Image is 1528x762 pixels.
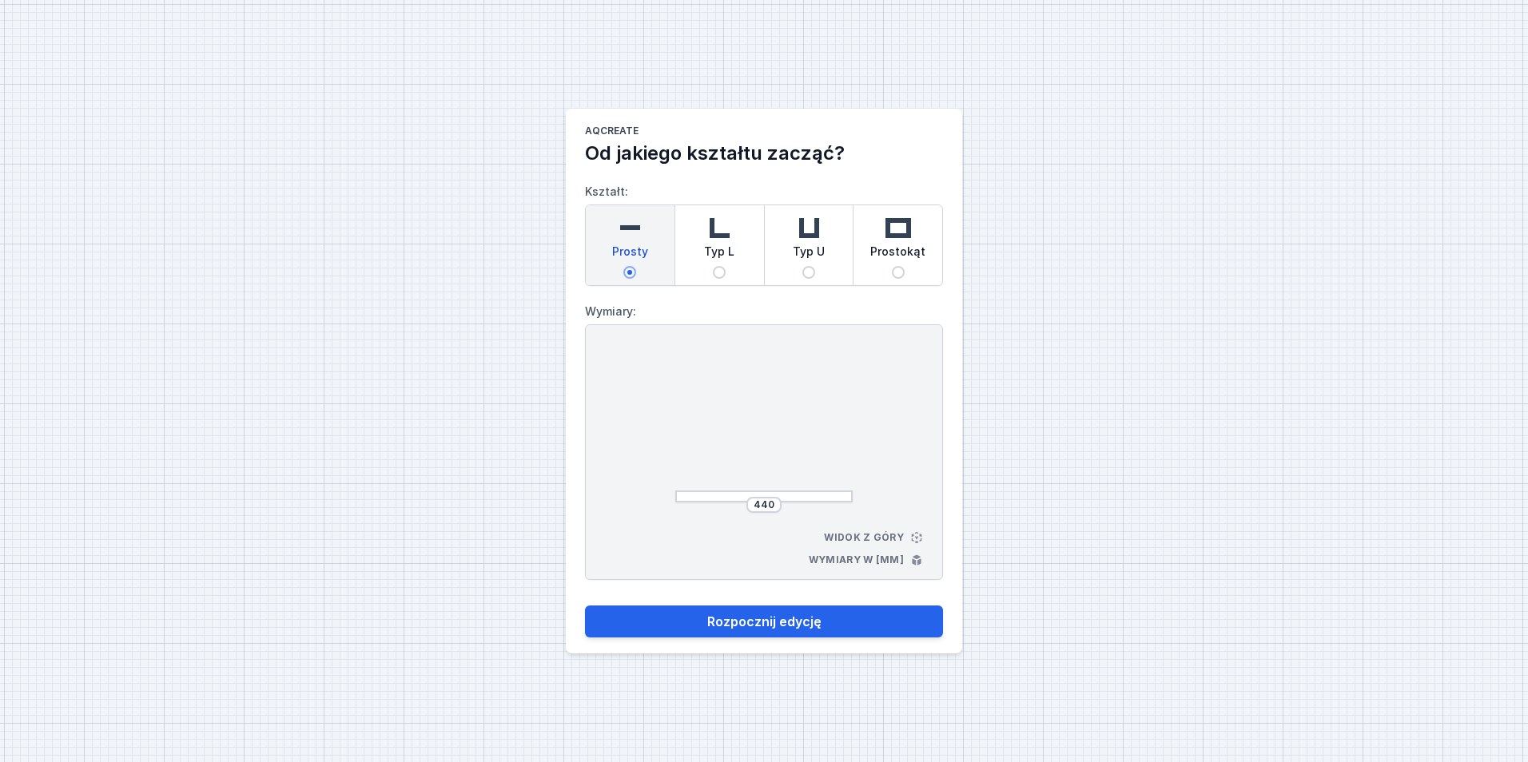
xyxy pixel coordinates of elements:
[703,212,735,244] img: l-shaped.svg
[713,266,726,279] input: Typ L
[802,266,815,279] input: Typ U
[585,299,943,324] label: Wymiary:
[623,266,636,279] input: Prosty
[793,244,825,266] span: Typ U
[585,125,943,141] h1: AQcreate
[585,179,943,286] label: Kształt:
[612,244,648,266] span: Prosty
[870,244,925,266] span: Prostokąt
[882,212,914,244] img: rectangle.svg
[614,212,646,244] img: straight.svg
[585,141,943,166] h2: Od jakiego kształtu zacząć?
[704,244,734,266] span: Typ L
[585,605,943,637] button: Rozpocznij edycję
[892,266,905,279] input: Prostokąt
[751,498,777,511] input: Wymiar [mm]
[793,212,825,244] img: u-shaped.svg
